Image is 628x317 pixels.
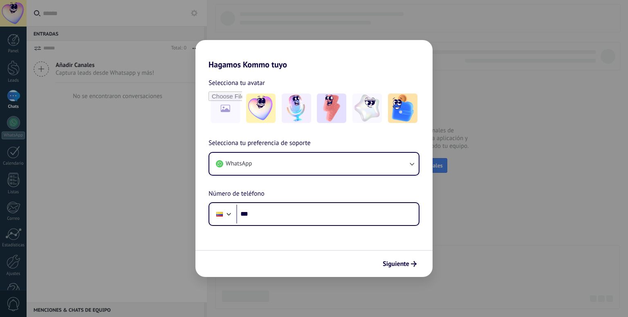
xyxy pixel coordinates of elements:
[209,78,265,88] span: Selecciona tu avatar
[379,257,420,271] button: Siguiente
[246,94,276,123] img: -1.jpeg
[282,94,311,123] img: -2.jpeg
[209,138,311,149] span: Selecciona tu preferencia de soporte
[212,205,227,223] div: Colombia: + 57
[352,94,382,123] img: -4.jpeg
[383,261,409,267] span: Siguiente
[388,94,417,123] img: -5.jpeg
[209,153,419,175] button: WhatsApp
[226,160,252,168] span: WhatsApp
[209,189,265,199] span: Número de teléfono
[195,40,433,69] h2: Hagamos Kommo tuyo
[317,94,346,123] img: -3.jpeg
